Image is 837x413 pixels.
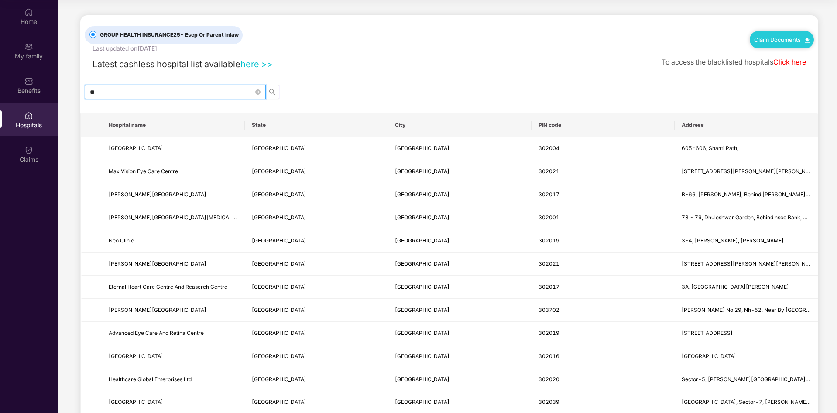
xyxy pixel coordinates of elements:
[395,353,449,359] span: [GEOGRAPHIC_DATA]
[539,283,559,290] span: 302017
[388,322,531,345] td: JAIPUR
[252,168,306,174] span: [GEOGRAPHIC_DATA]
[675,322,818,345] td: 79, Devi Nagar, Near Metro Pillar N0-79, New Sanganer Road
[252,399,306,405] span: [GEOGRAPHIC_DATA]
[675,276,818,299] td: 3A, Near Jawahar Circle, Jagatpura Road
[245,368,388,391] td: Rajasthan
[388,253,531,276] td: JAIPUR
[266,89,279,96] span: search
[265,85,279,99] button: search
[539,260,559,267] span: 302021
[395,168,449,174] span: [GEOGRAPHIC_DATA]
[109,237,134,244] span: Neo Clinic
[539,214,559,221] span: 302001
[539,237,559,244] span: 302019
[255,89,261,95] span: close-circle
[180,31,239,38] span: - Escp Or Parent Inlaw
[388,206,531,229] td: JAIPUR
[102,137,245,160] td: JAIN HOSPITAL
[109,191,206,198] span: [PERSON_NAME][GEOGRAPHIC_DATA]
[682,353,736,359] span: [GEOGRAPHIC_DATA]
[662,58,773,66] span: To access the blacklisted hospitals
[395,237,449,244] span: [GEOGRAPHIC_DATA]
[245,345,388,368] td: Rajasthan
[245,229,388,253] td: Rajasthan
[252,214,306,221] span: [GEOGRAPHIC_DATA]
[539,330,559,336] span: 302019
[773,58,806,66] a: Click here
[539,399,559,405] span: 302039
[252,191,306,198] span: [GEOGRAPHIC_DATA]
[109,399,163,405] span: [GEOGRAPHIC_DATA]
[675,299,818,322] td: Ward No 29, Nh-52, Near By Samod Puliya, Samod Road, Chomu
[675,183,818,206] td: B-66, Mahal Yojana, Behind Akshya Patra Mandir, Jagatpura, Jaipur
[109,145,163,151] span: [GEOGRAPHIC_DATA]
[102,183,245,206] td: Ramanji Hospital & Research Centre
[245,137,388,160] td: Rajasthan
[102,113,245,137] th: Hospital name
[675,345,818,368] td: TB Hospital Road, Shastri Nagar
[388,160,531,183] td: JAIPUR
[395,330,449,336] span: [GEOGRAPHIC_DATA]
[109,214,250,221] span: [PERSON_NAME][GEOGRAPHIC_DATA][MEDICAL_DATA]
[675,229,818,253] td: 3-4, T.N Mishra Marg, Nirman Nagar
[102,345,245,368] td: Goyal Hospital
[245,322,388,345] td: Rajasthan
[252,283,306,290] span: [GEOGRAPHIC_DATA]
[245,253,388,276] td: Rajasthan
[388,345,531,368] td: JAIPUR
[93,44,159,54] div: Last updated on [DATE] .
[682,145,738,151] span: 605-606, Shanti Path,
[675,160,818,183] td: 95, Nemi Nagar, Bharath Apparments, Neel Padam Sarovar Marg, Vaishali Nagar
[539,168,559,174] span: 302021
[109,307,206,313] span: [PERSON_NAME][GEOGRAPHIC_DATA]
[102,276,245,299] td: Eternal Heart Care Centre And Reaserch Centre
[102,206,245,229] td: S R Kalla Memorial Gastro & General Hospital
[93,59,240,69] span: Latest cashless hospital list available
[24,77,33,85] img: svg+xml;base64,PHN2ZyBpZD0iQmVuZWZpdHMiIHhtbG5zPSJodHRwOi8vd3d3LnczLm9yZy8yMDAwL3N2ZyIgd2lkdGg9Ij...
[395,260,449,267] span: [GEOGRAPHIC_DATA]
[109,168,178,174] span: Max Vision Eye Care Centre
[252,353,306,359] span: [GEOGRAPHIC_DATA]
[805,38,810,43] img: svg+xml;base64,PHN2ZyB4bWxucz0iaHR0cDovL3d3dy53My5vcmcvMjAwMC9zdmciIHdpZHRoPSIxMC40IiBoZWlnaHQ9Ij...
[252,260,306,267] span: [GEOGRAPHIC_DATA]
[252,237,306,244] span: [GEOGRAPHIC_DATA]
[754,36,810,43] a: Claim Documents
[388,183,531,206] td: JAIPUR
[682,237,784,244] span: 3-4, [PERSON_NAME], [PERSON_NAME]
[109,260,206,267] span: [PERSON_NAME][GEOGRAPHIC_DATA]
[395,283,449,290] span: [GEOGRAPHIC_DATA]
[102,322,245,345] td: Advanced Eye Care And Retina Centre
[24,146,33,154] img: svg+xml;base64,PHN2ZyBpZD0iQ2xhaW0iIHhtbG5zPSJodHRwOi8vd3d3LnczLm9yZy8yMDAwL3N2ZyIgd2lkdGg9IjIwIi...
[252,376,306,382] span: [GEOGRAPHIC_DATA]
[675,206,818,229] td: 78 - 79, Dhuleshwar Garden, Behind hscc Bank, C - Scheme, Sardar Patel Marg
[24,42,33,51] img: svg+xml;base64,PHN2ZyB3aWR0aD0iMjAiIGhlaWdodD0iMjAiIHZpZXdCb3g9IjAgMCAyMCAyMCIgZmlsbD0ibm9uZSIgeG...
[395,145,449,151] span: [GEOGRAPHIC_DATA]
[682,283,789,290] span: 3A, [GEOGRAPHIC_DATA][PERSON_NAME]
[675,368,818,391] td: Sector-5, Shipra Path, Mansarover
[539,145,559,151] span: 302004
[388,229,531,253] td: JAIPUR
[102,160,245,183] td: Max Vision Eye Care Centre
[109,122,238,129] span: Hospital name
[539,376,559,382] span: 302020
[245,113,388,137] th: State
[245,206,388,229] td: Rajasthan
[539,191,559,198] span: 302017
[109,376,192,382] span: Healthcare Global Enterprises Ltd
[675,253,818,276] td: 69, Nand Vihar, Main Amarpali Marg, Vaishali Nagar
[24,111,33,120] img: svg+xml;base64,PHN2ZyBpZD0iSG9zcGl0YWxzIiB4bWxucz0iaHR0cDovL3d3dy53My5vcmcvMjAwMC9zdmciIHdpZHRoPS...
[388,276,531,299] td: JAIPUR
[252,145,306,151] span: [GEOGRAPHIC_DATA]
[388,113,531,137] th: City
[539,307,559,313] span: 303702
[109,283,227,290] span: Eternal Heart Care Centre And Reaserch Centre
[675,137,818,160] td: 605-606, Shanti Path,
[395,376,449,382] span: [GEOGRAPHIC_DATA]
[102,368,245,391] td: Healthcare Global Enterprises Ltd
[102,253,245,276] td: Vaishali Hospital & Surgical Research Centre
[682,122,811,129] span: Address
[395,307,449,313] span: [GEOGRAPHIC_DATA]
[682,260,819,267] span: [STREET_ADDRESS][PERSON_NAME][PERSON_NAME]
[102,299,245,322] td: Siddhi Vinayak Hospital & Research Centre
